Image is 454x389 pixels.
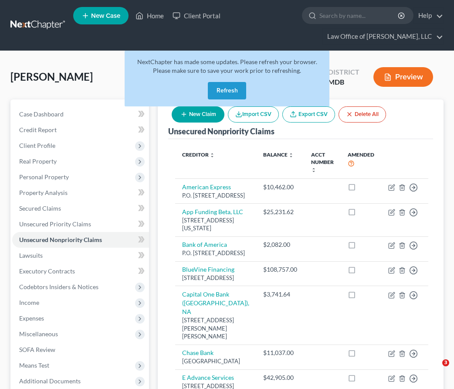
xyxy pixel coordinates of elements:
div: Unsecured Nonpriority Claims [168,126,274,136]
button: Refresh [208,82,246,99]
span: Miscellaneous [19,330,58,338]
i: unfold_more [311,167,316,173]
a: Property Analysis [12,185,149,201]
span: NextChapter has made some updates. Please refresh your browser. Please make sure to save your wor... [137,58,317,74]
span: Case Dashboard [19,110,64,118]
span: Lawsuits [19,252,43,259]
a: Home [131,8,168,24]
a: Unsecured Priority Claims [12,216,149,232]
a: Lawsuits [12,248,149,263]
a: BlueVine Financing [182,266,234,273]
input: Search by name... [319,7,399,24]
i: unfold_more [210,153,215,158]
span: [PERSON_NAME] [10,70,93,83]
span: 3 [442,359,449,366]
div: $25,231.62 [263,208,297,216]
span: Personal Property [19,173,69,181]
span: Additional Documents [19,377,81,385]
i: unfold_more [288,153,294,158]
span: Codebtors Insiders & Notices [19,283,98,290]
span: Real Property [19,157,57,165]
a: Unsecured Nonpriority Claims [12,232,149,248]
button: Import CSV [228,106,279,123]
a: Secured Claims [12,201,149,216]
div: [STREET_ADDRESS][PERSON_NAME][PERSON_NAME] [182,316,249,341]
div: $10,462.00 [263,183,297,191]
span: SOFA Review [19,346,55,353]
div: $11,037.00 [263,348,297,357]
div: [STREET_ADDRESS][US_STATE] [182,216,249,232]
span: Secured Claims [19,205,61,212]
iframe: Intercom live chat [424,359,445,380]
a: Export CSV [282,106,335,123]
a: Balance unfold_more [263,151,294,158]
a: Law Office of [PERSON_NAME], LLC [323,29,443,44]
a: Credit Report [12,122,149,138]
span: Credit Report [19,126,57,133]
div: P.O. [STREET_ADDRESS] [182,191,249,200]
div: $2,082.00 [263,240,297,249]
button: Delete All [339,106,386,123]
span: Income [19,299,39,306]
div: [STREET_ADDRESS] [182,274,249,282]
a: Creditor unfold_more [182,151,215,158]
a: SOFA Review [12,342,149,358]
div: [GEOGRAPHIC_DATA] [182,357,249,365]
span: Expenses [19,314,44,322]
a: Acct Number unfold_more [311,151,334,173]
span: Unsecured Nonpriority Claims [19,236,102,243]
span: Unsecured Priority Claims [19,220,91,228]
a: American Express [182,183,231,191]
div: $108,757.00 [263,265,297,274]
a: Case Dashboard [12,106,149,122]
span: Executory Contracts [19,267,75,275]
a: Capital One Bank ([GEOGRAPHIC_DATA]), NA [182,290,249,315]
div: $3,741.64 [263,290,297,299]
th: Amended [341,146,381,179]
span: Means Test [19,362,49,369]
button: New Claim [172,106,224,123]
div: P.O. [STREET_ADDRESS] [182,249,249,257]
div: District [328,67,359,77]
a: E Advance Services [182,374,234,381]
span: Property Analysis [19,189,68,196]
a: Chase Bank [182,349,213,356]
a: App Funding Beta, LLC [182,208,243,215]
div: MDB [328,77,359,87]
a: Client Portal [168,8,225,24]
div: $42,905.00 [263,373,297,382]
button: Preview [373,67,433,87]
span: New Case [91,13,120,19]
a: Help [414,8,443,24]
a: Executory Contracts [12,263,149,279]
a: Bank of America [182,241,227,248]
span: Client Profile [19,142,55,149]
